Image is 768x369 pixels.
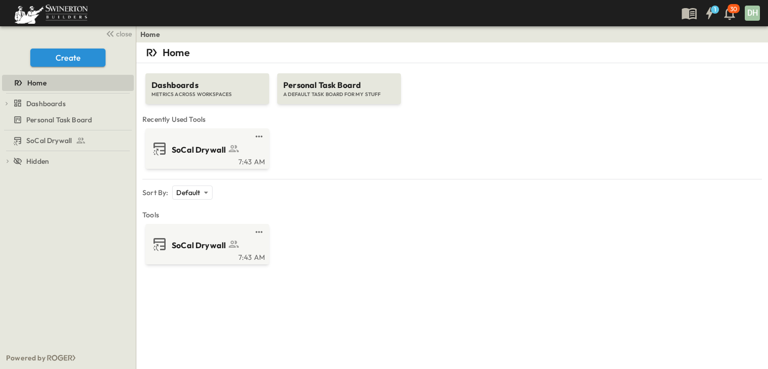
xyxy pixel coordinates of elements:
span: Dashboards [26,99,66,109]
p: Home [163,45,190,60]
a: Personal Task Board [2,113,132,127]
a: 7:43 AM [147,157,265,165]
p: 30 [730,5,737,13]
button: test [253,130,265,143]
span: Tools [142,210,762,220]
a: Personal Task BoardA DEFAULT TASK BOARD FOR MY STUFF [276,63,402,104]
a: Home [2,76,132,90]
span: Dashboards [151,79,263,91]
button: DH [744,5,761,22]
span: SoCal Drywall [26,135,72,146]
a: DashboardsMETRICS ACROSS WORKSPACES [144,63,270,104]
span: METRICS ACROSS WORKSPACES [151,91,263,98]
span: Hidden [26,156,49,166]
a: Home [140,29,160,39]
div: Personal Task Boardtest [2,112,134,128]
h6: 1 [714,6,716,14]
button: 1 [699,4,720,22]
span: Personal Task Board [283,79,395,91]
img: 6c363589ada0b36f064d841b69d3a419a338230e66bb0a533688fa5cc3e9e735.png [12,3,90,24]
span: Recently Used Tools [142,114,762,124]
button: test [253,226,265,238]
div: SoCal Drywalltest [2,132,134,149]
a: SoCal Drywall [2,133,132,148]
span: close [116,29,132,39]
p: Sort By: [142,188,168,198]
span: SoCal Drywall [172,240,226,251]
button: Create [30,49,106,67]
span: A DEFAULT TASK BOARD FOR MY STUFF [283,91,395,98]
a: Dashboards [13,97,132,111]
span: Personal Task Board [26,115,92,125]
button: close [101,26,134,40]
div: DH [745,6,760,21]
a: SoCal Drywall [147,141,265,157]
nav: breadcrumbs [140,29,166,39]
span: SoCal Drywall [172,144,226,156]
a: 7:43 AM [147,252,265,260]
span: Home [27,78,46,88]
p: Default [176,188,200,198]
div: Default [172,186,212,200]
a: SoCal Drywall [147,236,265,252]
